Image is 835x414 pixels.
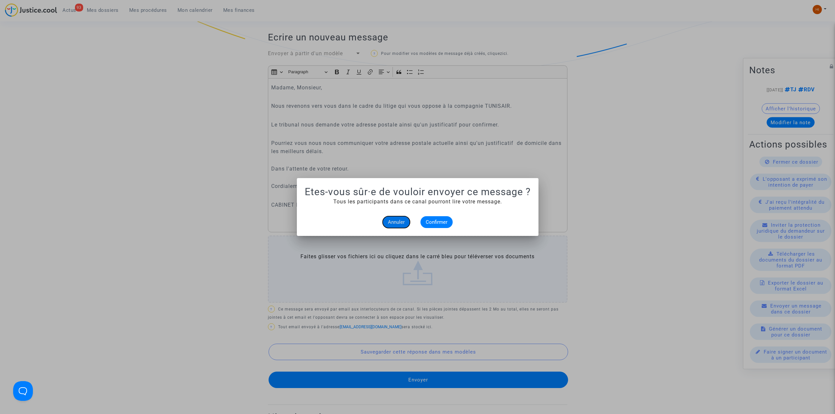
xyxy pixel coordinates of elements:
[426,219,447,225] span: Confirmer
[388,219,405,225] span: Annuler
[420,216,453,228] button: Confirmer
[333,198,502,205] span: Tous les participants dans ce canal pourront lire votre message.
[13,381,33,401] iframe: Help Scout Beacon - Open
[305,186,531,198] h1: Etes-vous sûr·e de vouloir envoyer ce message ?
[383,216,410,228] button: Annuler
